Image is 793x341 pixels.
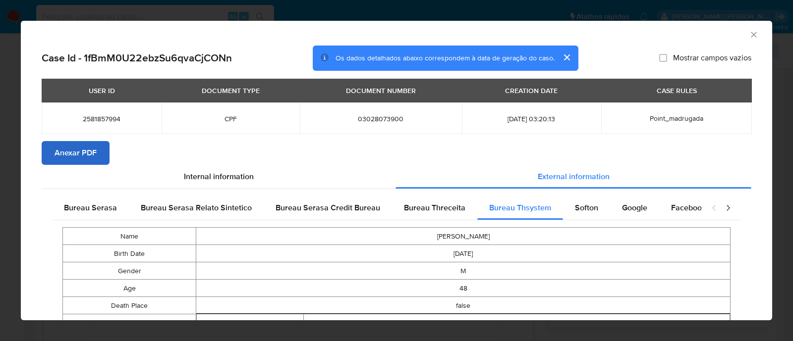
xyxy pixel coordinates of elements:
[64,202,117,213] span: Bureau Serasa
[651,82,703,99] div: CASE RULES
[42,165,751,189] div: Detailed info
[489,202,551,213] span: Bureau Thsystem
[276,202,380,213] span: Bureau Serasa Credit Bureau
[340,82,422,99] div: DOCUMENT NUMBER
[83,82,121,99] div: USER ID
[749,30,758,39] button: Fechar a janela
[63,297,196,314] td: Death Place
[21,21,772,320] div: closure-recommendation-modal
[404,202,465,213] span: Bureau Threceita
[474,114,589,123] span: [DATE] 03:20:13
[141,202,252,213] span: Bureau Serasa Relato Sintetico
[671,202,706,213] span: Facebook
[312,114,450,123] span: 03028073900
[63,262,196,280] td: Gender
[336,53,555,63] span: Os dados detalhados abaixo correspondem à data de geração do caso.
[63,228,196,245] td: Name
[197,314,303,332] td: Type
[63,245,196,262] td: Birth Date
[196,82,266,99] div: DOCUMENT TYPE
[303,314,730,332] td: CPF
[196,245,731,262] td: [DATE]
[173,114,288,123] span: CPF
[659,54,667,62] input: Mostrar campos vazios
[575,202,598,213] span: Softon
[42,141,110,165] button: Anexar PDF
[538,171,610,182] span: External information
[622,202,647,213] span: Google
[184,171,254,182] span: Internal information
[63,280,196,297] td: Age
[499,82,564,99] div: CREATION DATE
[42,51,232,64] h2: Case Id - 1fBmM0U22ebzSu6qvaCjCONn
[196,297,731,314] td: false
[55,142,97,164] span: Anexar PDF
[673,53,751,63] span: Mostrar campos vazios
[54,114,150,123] span: 2581857994
[196,262,731,280] td: M
[555,46,578,69] button: cerrar
[650,113,703,123] span: Point_madrugada
[196,228,731,245] td: [PERSON_NAME]
[196,280,731,297] td: 48
[52,196,701,220] div: Detailed external info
